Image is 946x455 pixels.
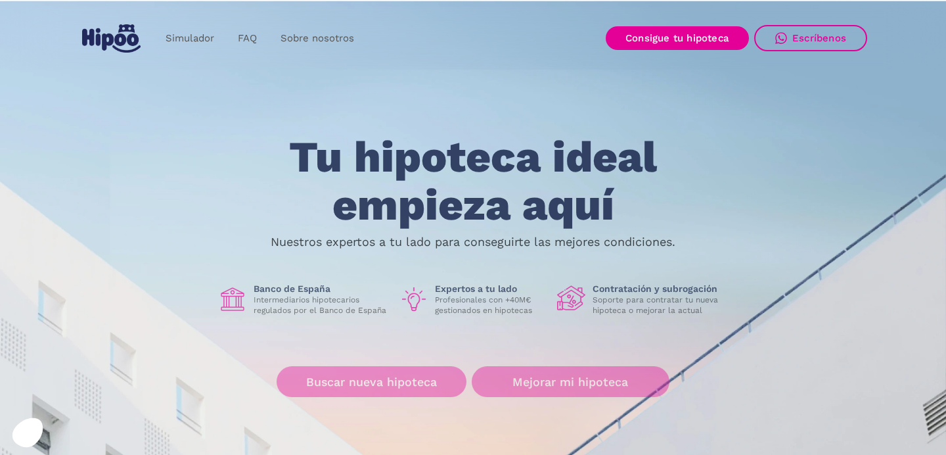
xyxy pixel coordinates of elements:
h1: Banco de España [254,283,389,295]
a: Escríbenos [754,25,867,51]
p: Profesionales con +40M€ gestionados en hipotecas [435,295,547,316]
p: Nuestros expertos a tu lado para conseguirte las mejores condiciones. [271,237,675,247]
a: Consigue tu hipoteca [606,26,749,50]
h1: Expertos a tu lado [435,283,547,295]
a: Mejorar mi hipoteca [472,367,669,398]
p: Soporte para contratar tu nueva hipoteca o mejorar la actual [593,295,728,316]
h1: Tu hipoteca ideal empieza aquí [224,133,722,229]
a: Buscar nueva hipoteca [277,367,466,398]
a: FAQ [226,26,269,51]
p: Intermediarios hipotecarios regulados por el Banco de España [254,295,389,316]
a: Sobre nosotros [269,26,366,51]
a: Simulador [154,26,226,51]
a: home [79,19,143,58]
div: Escríbenos [792,32,846,44]
h1: Contratación y subrogación [593,283,728,295]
